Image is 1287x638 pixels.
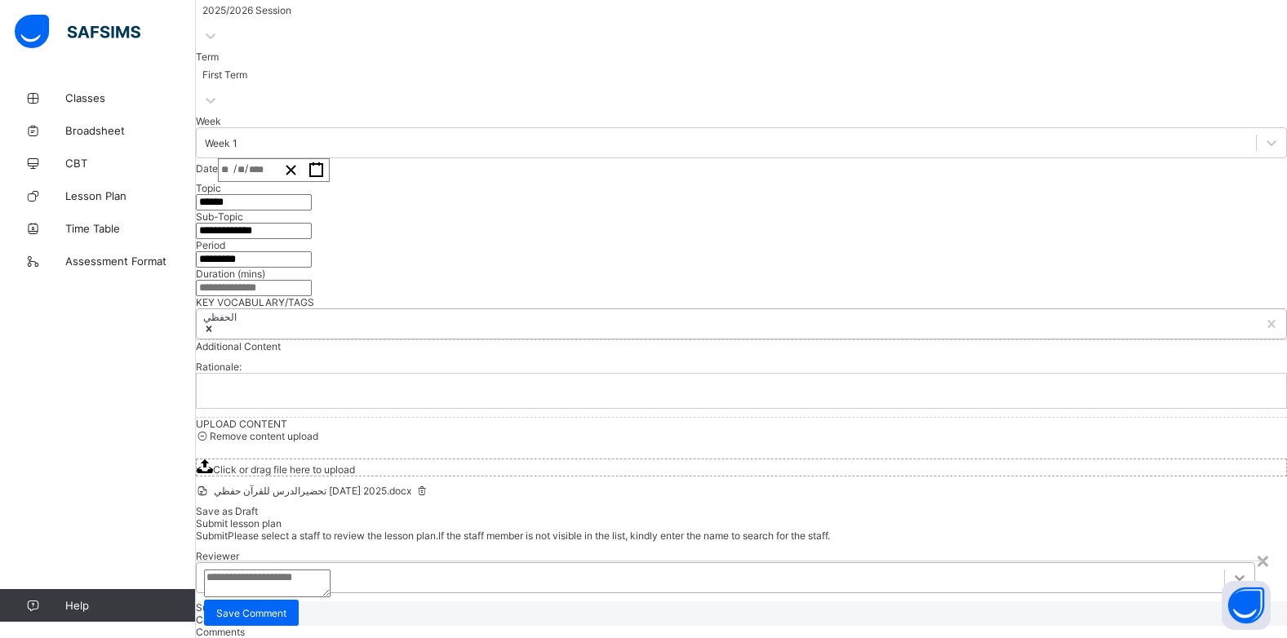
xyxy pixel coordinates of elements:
[196,210,243,223] label: Sub-Topic
[233,162,237,175] span: /
[196,459,1287,476] span: Click or drag file here to upload
[196,296,314,308] span: KEY VOCABULARY/TAGS
[196,239,225,251] label: Period
[196,340,281,352] span: Additional Content
[196,51,219,63] span: Term
[202,69,247,81] div: First Term
[196,268,265,280] label: Duration (mins)
[202,4,291,16] div: 2025/2026 Session
[65,124,196,137] span: Broadsheet
[196,529,228,542] span: Submit
[213,463,355,476] span: Click or drag file here to upload
[196,485,429,497] span: تحضيرالدرس للقرآن حفظي [DATE] 2025.docx
[65,599,195,612] span: Help
[196,115,221,127] span: Week
[196,550,239,562] span: Reviewer
[245,162,248,175] span: /
[196,162,218,175] span: Date
[65,157,196,170] span: CBT
[65,255,196,268] span: Assessment Format
[1255,546,1271,574] div: ×
[65,189,196,202] span: Lesson Plan
[216,607,286,619] span: Save Comment
[65,91,196,104] span: Classes
[228,529,438,542] span: Please select a staff to review the lesson plan.
[196,352,242,381] span: Rationale:
[196,182,221,194] label: Topic
[205,137,237,149] div: Week 1
[1222,581,1271,630] button: Open asap
[15,15,140,49] img: safsims
[203,311,237,323] div: الحفظي
[196,418,287,430] span: UPLOAD CONTENT
[210,430,318,442] span: Remove content upload
[438,529,830,542] span: If the staff member is not visible in the list, kindly enter the name to search for the staff.
[65,222,196,235] span: Time Table
[196,505,258,517] span: Save as Draft
[196,517,282,529] span: Submit lesson plan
